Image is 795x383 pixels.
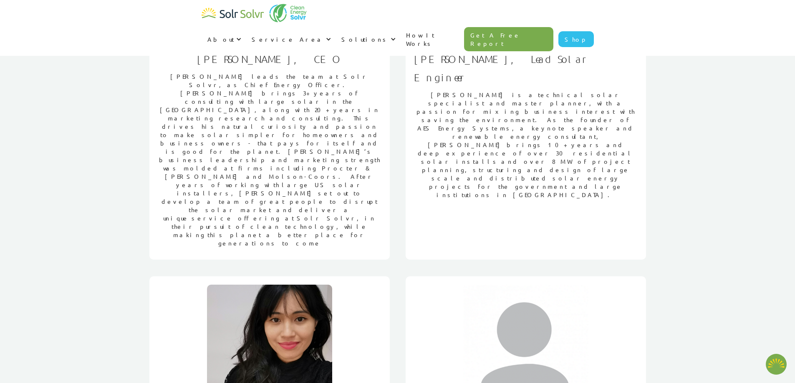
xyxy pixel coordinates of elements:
[207,35,234,43] div: About
[246,27,336,52] div: Service Area
[336,27,400,52] div: Solutions
[158,72,381,247] p: [PERSON_NAME] leads the team at Solr Solvr, as Chief Energy Officer. [PERSON_NAME] brings 3+ year...
[464,27,553,51] a: Get A Free Report
[414,90,638,199] p: [PERSON_NAME] is a technical solar specialist and master planner, with a passion for mixing busin...
[400,23,464,56] a: How It Works
[414,50,638,86] h1: [PERSON_NAME], Lead Solar Engineer
[202,27,246,52] div: About
[252,35,324,43] div: Service Area
[766,354,787,375] img: 1702586718.png
[766,354,787,375] button: Open chatbot widget
[341,35,389,43] div: Solutions
[558,31,594,47] a: Shop
[197,50,342,68] h1: [PERSON_NAME], CEO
